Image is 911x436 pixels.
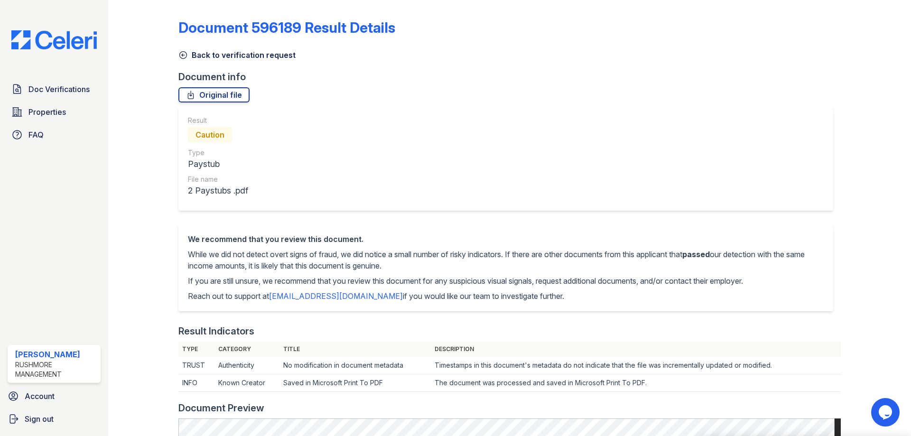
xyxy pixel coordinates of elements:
a: Back to verification request [178,49,296,61]
th: Title [279,342,431,357]
div: Type [188,148,248,158]
td: Authenticity [214,357,279,374]
div: Document Preview [178,401,264,415]
td: Known Creator [214,374,279,392]
a: Doc Verifications [8,80,101,99]
div: Caution [188,127,232,142]
div: Document info [178,70,841,83]
td: INFO [178,374,214,392]
div: 2 Paystubs .pdf [188,184,248,197]
iframe: chat widget [871,398,902,427]
a: FAQ [8,125,101,144]
div: Paystub [188,158,248,171]
a: Original file [178,87,250,102]
td: Saved in Microsoft Print To PDF [279,374,431,392]
p: Reach out to support at if you would like our team to investigate further. [188,290,824,302]
a: Properties [8,102,101,121]
th: Type [178,342,214,357]
td: TRUST [178,357,214,374]
span: Account [25,390,55,402]
a: Account [4,387,104,406]
div: Result Indicators [178,325,254,338]
span: Doc Verifications [28,83,90,95]
td: Timestamps in this document's metadata do not indicate that the file was incrementally updated or... [431,357,841,374]
div: [PERSON_NAME] [15,349,97,360]
a: Document 596189 Result Details [178,19,395,36]
p: While we did not detect overt signs of fraud, we did notice a small number of risky indicators. I... [188,249,824,271]
span: passed [682,250,710,259]
div: We recommend that you review this document. [188,233,824,245]
a: [EMAIL_ADDRESS][DOMAIN_NAME] [269,291,403,301]
span: FAQ [28,129,44,140]
p: If you are still unsure, we recommend that you review this document for any suspicious visual sig... [188,275,824,287]
div: Rushmore Management [15,360,97,379]
span: Sign out [25,413,54,425]
span: Properties [28,106,66,118]
div: File name [188,175,248,184]
th: Category [214,342,279,357]
div: Result [188,116,248,125]
td: The document was processed and saved in Microsoft Print To PDF. [431,374,841,392]
td: No modification in document metadata [279,357,431,374]
img: CE_Logo_Blue-a8612792a0a2168367f1c8372b55b34899dd931a85d93a1a3d3e32e68fde9ad4.png [4,30,104,49]
a: Sign out [4,409,104,428]
th: Description [431,342,841,357]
